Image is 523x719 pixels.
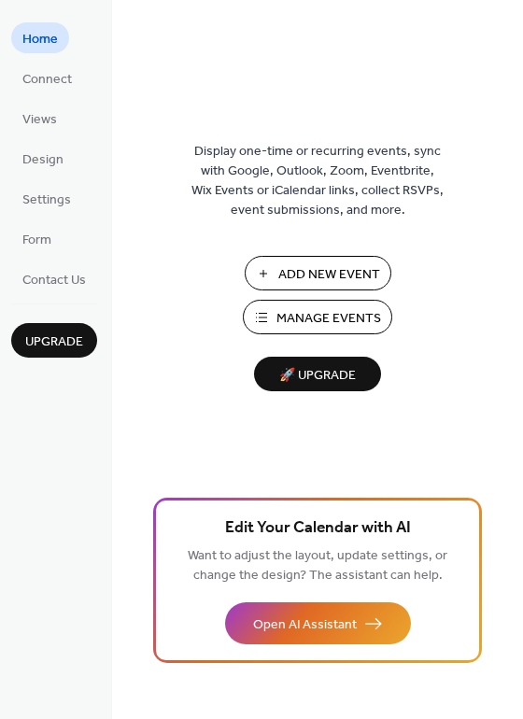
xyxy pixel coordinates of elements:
[191,142,444,220] span: Display one-time or recurring events, sync with Google, Outlook, Zoom, Eventbrite, Wix Events or ...
[265,363,370,388] span: 🚀 Upgrade
[22,231,51,250] span: Form
[225,602,411,644] button: Open AI Assistant
[11,223,63,254] a: Form
[11,22,69,53] a: Home
[11,103,68,134] a: Views
[11,323,97,358] button: Upgrade
[276,309,381,329] span: Manage Events
[11,263,97,294] a: Contact Us
[22,150,64,170] span: Design
[253,615,357,635] span: Open AI Assistant
[254,357,381,391] button: 🚀 Upgrade
[245,256,391,290] button: Add New Event
[243,300,392,334] button: Manage Events
[25,332,83,352] span: Upgrade
[188,543,447,588] span: Want to adjust the layout, update settings, or change the design? The assistant can help.
[11,63,83,93] a: Connect
[225,515,411,542] span: Edit Your Calendar with AI
[22,70,72,90] span: Connect
[22,30,58,49] span: Home
[278,265,380,285] span: Add New Event
[11,143,75,174] a: Design
[11,183,82,214] a: Settings
[22,110,57,130] span: Views
[22,271,86,290] span: Contact Us
[22,190,71,210] span: Settings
